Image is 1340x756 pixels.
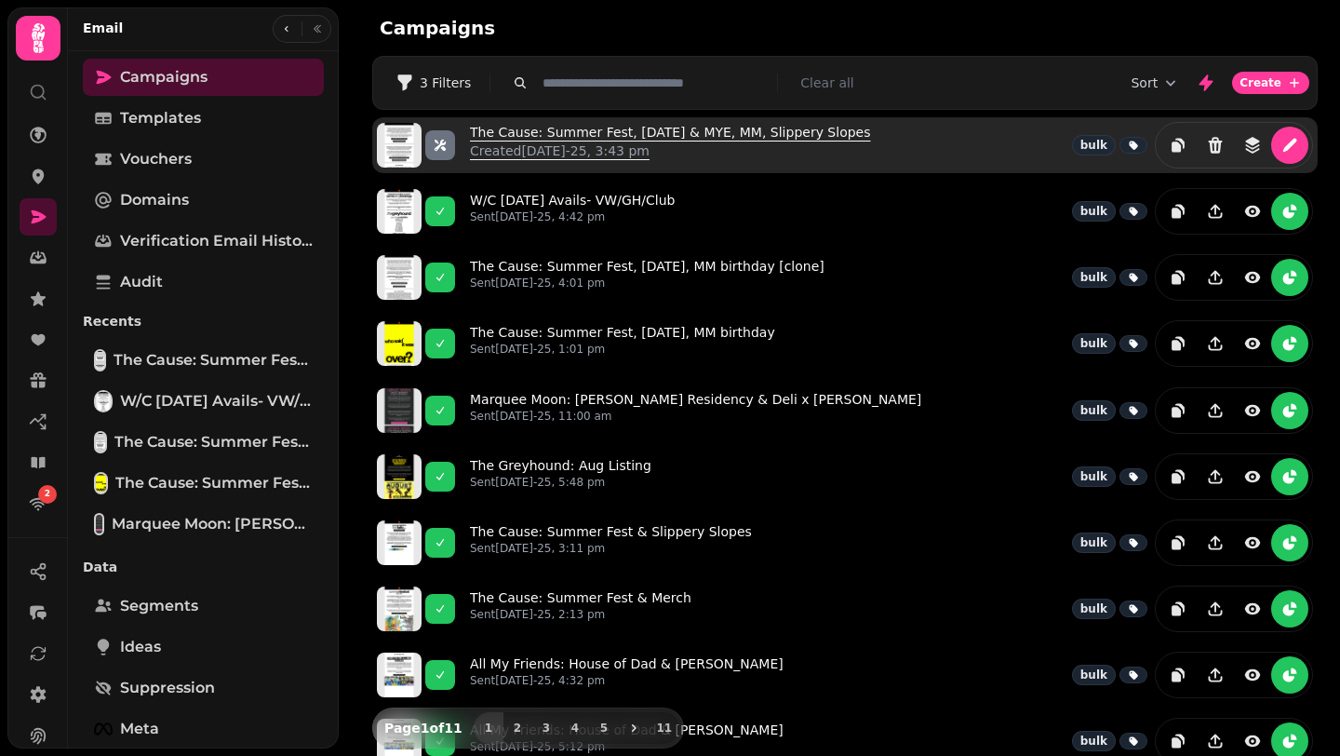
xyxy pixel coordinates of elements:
[45,488,50,501] span: 2
[120,66,208,88] span: Campaigns
[650,712,679,744] button: 11
[1271,656,1308,694] button: reports
[1197,590,1234,628] button: Share campaign preview
[377,719,470,737] p: Page 1 of 11
[83,710,324,748] a: Meta
[800,74,853,92] button: Clear all
[83,587,324,625] a: Segments
[470,522,752,563] a: The Cause: Summer Fest & Slippery SlopesSent[DATE]-25, 3:11 pm
[1159,524,1197,561] button: duplicate
[83,424,324,461] a: The Cause: Summer Fest, Halloween, MM birthday [clone]The Cause: Summer Fest, [DATE], MM birthday...
[657,722,672,734] span: 11
[470,655,784,695] a: All My Friends: House of Dad & [PERSON_NAME]Sent[DATE]-25, 4:32 pm
[1072,533,1116,553] div: bulk
[474,712,679,744] nav: Pagination
[377,123,422,168] img: aHR0cHM6Ly9zdGFtcGVkZS1zZXJ2aWNlLXByb2QtdGVtcGxhdGUtcHJldmlld3MuczMuZXUtd2VzdC0xLmFtYXpvbmF3cy5jb...
[1271,259,1308,296] button: reports
[120,271,163,293] span: Audit
[470,456,651,497] a: The Greyhound: Aug ListingSent[DATE]-25, 5:48 pm
[83,383,324,420] a: W/C 11 Aug Avails- VW/GH/ClubW/C [DATE] Avails- VW/GH/Club
[1072,201,1116,222] div: bulk
[83,263,324,301] a: Audit
[470,607,691,622] p: Sent [DATE]-25, 2:13 pm
[83,465,324,502] a: The Cause: Summer Fest, Halloween, MM birthdayThe Cause: Summer Fest, [DATE], MM birthday
[1234,193,1271,230] button: view
[1234,656,1271,694] button: view
[381,68,486,98] button: 3 Filters
[1159,590,1197,628] button: duplicate
[1159,458,1197,495] button: duplicate
[83,550,324,584] p: Data
[539,722,554,734] span: 3
[1234,325,1271,362] button: view
[1197,193,1234,230] button: Share campaign preview
[120,390,313,412] span: W/C [DATE] Avails- VW/GH/Club
[1271,325,1308,362] button: reports
[96,392,111,411] img: W/C 11 Aug Avails- VW/GH/Club
[1197,325,1234,362] button: Share campaign preview
[1072,731,1116,751] div: bulk
[1239,77,1281,88] span: Create
[96,474,106,493] img: The Cause: Summer Fest, Halloween, MM birthday
[470,323,775,364] a: The Cause: Summer Fest, [DATE], MM birthdaySent[DATE]-25, 1:01 pm
[83,19,123,37] h2: Email
[1159,127,1197,164] button: duplicate
[83,628,324,666] a: Ideas
[1197,656,1234,694] button: Share campaign preview
[560,712,590,744] button: 4
[377,255,422,300] img: aHR0cHM6Ly9zdGFtcGVkZS1zZXJ2aWNlLXByb2QtdGVtcGxhdGUtcHJldmlld3MuczMuZXUtd2VzdC0xLmFtYXpvbmF3cy5jb...
[618,712,650,744] button: next
[83,100,324,137] a: Templates
[470,342,775,357] p: Sent [DATE]-25, 1:01 pm
[470,257,824,298] a: The Cause: Summer Fest, [DATE], MM birthday [clone]Sent[DATE]-25, 4:01 pm
[83,141,324,178] a: Vouchers
[1072,400,1116,421] div: bulk
[377,189,422,234] img: aHR0cHM6Ly9zdGFtcGVkZS1zZXJ2aWNlLXByb2QtdGVtcGxhdGUtcHJldmlld3MuczMuZXUtd2VzdC0xLmFtYXpvbmF3cy5jb...
[470,123,871,168] a: The Cause: Summer Fest, [DATE] & MYE, MM, Slippery SlopesCreated[DATE]-25, 3:43 pm
[589,712,619,744] button: 5
[1197,259,1234,296] button: Share campaign preview
[377,321,422,366] img: aHR0cHM6Ly9zdGFtcGVkZS1zZXJ2aWNlLXByb2QtdGVtcGxhdGUtcHJldmlld3MuczMuZXUtd2VzdC0xLmFtYXpvbmF3cy5jb...
[470,475,651,490] p: Sent [DATE]-25, 5:48 pm
[96,515,102,533] img: Marquee Moon: Grace Sands Residency & Deli x Johnny Redel
[377,587,422,631] img: aHR0cHM6Ly9zdGFtcGVkZS1zZXJ2aWNlLXByb2QtdGVtcGxhdGUtcHJldmlld3MuczMuZXUtd2VzdC0xLmFtYXpvbmF3cy5jb...
[1159,656,1197,694] button: duplicate
[1271,127,1308,164] button: edit
[531,712,561,744] button: 3
[1072,466,1116,487] div: bulk
[120,636,161,658] span: Ideas
[470,209,675,224] p: Sent [DATE]-25, 4:42 pm
[1271,458,1308,495] button: reports
[1197,458,1234,495] button: Share campaign preview
[120,677,215,699] span: Suppression
[1072,267,1116,288] div: bulk
[1072,135,1116,155] div: bulk
[1234,392,1271,429] button: view
[83,506,324,543] a: Marquee Moon: Grace Sands Residency & Deli x Johnny RedelMarquee Moon: [PERSON_NAME] Residency & ...
[1159,259,1197,296] button: duplicate
[568,722,583,734] span: 4
[1072,665,1116,685] div: bulk
[1159,193,1197,230] button: duplicate
[1271,524,1308,561] button: reports
[470,673,784,688] p: Sent [DATE]-25, 4:32 pm
[1271,392,1308,429] button: reports
[502,712,532,744] button: 2
[1271,590,1308,628] button: reports
[20,485,57,522] a: 2
[470,588,691,629] a: The Cause: Summer Fest & MerchSent[DATE]-25, 2:13 pm
[83,304,324,338] p: Recents
[83,669,324,707] a: Suppression
[120,189,189,211] span: Domains
[83,59,324,96] a: Campaigns
[114,349,313,371] span: The Cause: Summer Fest, [DATE] & MYE, MM, Slippery Slopes
[1159,325,1197,362] button: duplicate
[470,276,824,290] p: Sent [DATE]-25, 4:01 pm
[96,351,104,370] img: The Cause: Summer Fest, Halloween & MYE, MM, Slippery Slopes
[420,76,471,89] span: 3 Filters
[1234,458,1271,495] button: view
[1234,259,1271,296] button: view
[120,718,159,740] span: Meta
[470,409,921,424] p: Sent [DATE]-25, 11:00 am
[1234,524,1271,561] button: view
